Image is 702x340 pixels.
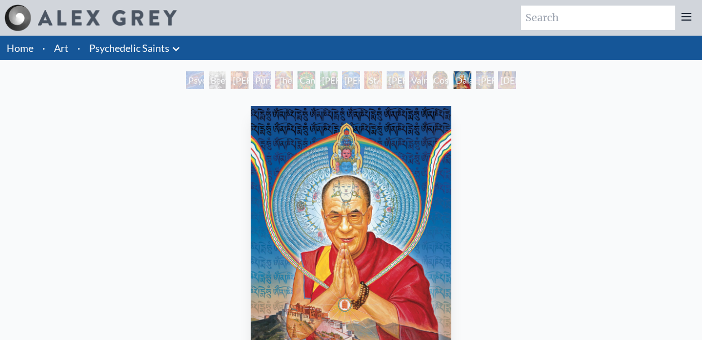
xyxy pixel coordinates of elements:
div: [PERSON_NAME] M.D., Cartographer of Consciousness [231,71,248,89]
li: · [38,36,50,60]
div: [PERSON_NAME][US_STATE] - Hemp Farmer [320,71,338,89]
input: Search [521,6,675,30]
div: [PERSON_NAME] [476,71,494,89]
div: St. [PERSON_NAME] & The LSD Revelation Revolution [364,71,382,89]
div: Cannabacchus [298,71,315,89]
div: Psychedelic Healing [186,71,204,89]
li: · [73,36,85,60]
a: Art [54,40,69,56]
div: The Shulgins and their Alchemical Angels [275,71,293,89]
div: [PERSON_NAME] & the New Eleusis [342,71,360,89]
a: Psychedelic Saints [89,40,169,56]
div: Cosmic [DEMOGRAPHIC_DATA] [431,71,449,89]
div: Beethoven [208,71,226,89]
div: [DEMOGRAPHIC_DATA] [498,71,516,89]
div: Purple [DEMOGRAPHIC_DATA] [253,71,271,89]
div: Dalai Lama [454,71,471,89]
div: Vajra Guru [409,71,427,89]
div: [PERSON_NAME] [387,71,404,89]
a: Home [7,42,33,54]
